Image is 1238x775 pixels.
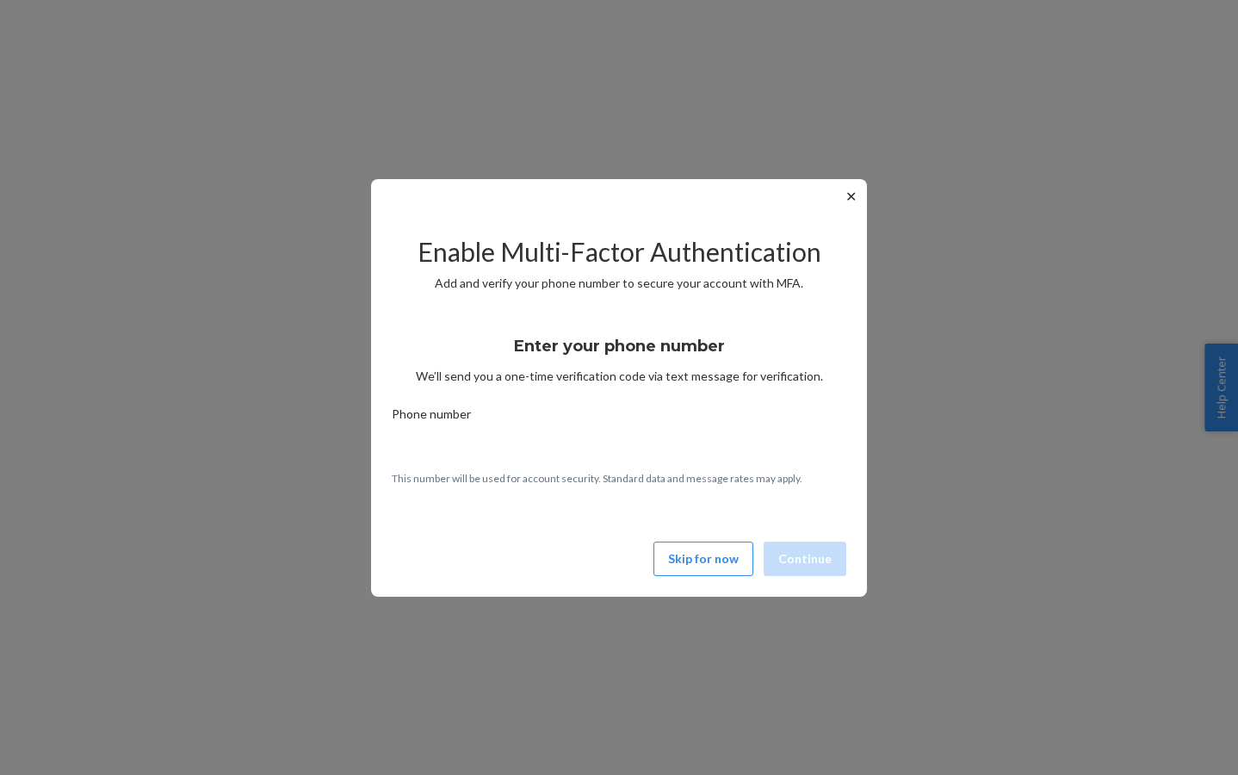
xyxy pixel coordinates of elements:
[653,542,753,576] button: Skip for now
[392,321,846,385] div: We’ll send you a one-time verification code via text message for verification.
[764,542,846,576] button: Continue
[392,471,846,486] p: This number will be used for account security. Standard data and message rates may apply.
[392,406,471,430] span: Phone number
[842,186,860,207] button: ✕
[514,335,725,357] h3: Enter your phone number
[392,238,846,266] h2: Enable Multi-Factor Authentication
[392,275,846,292] p: Add and verify your phone number to secure your account with MFA.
